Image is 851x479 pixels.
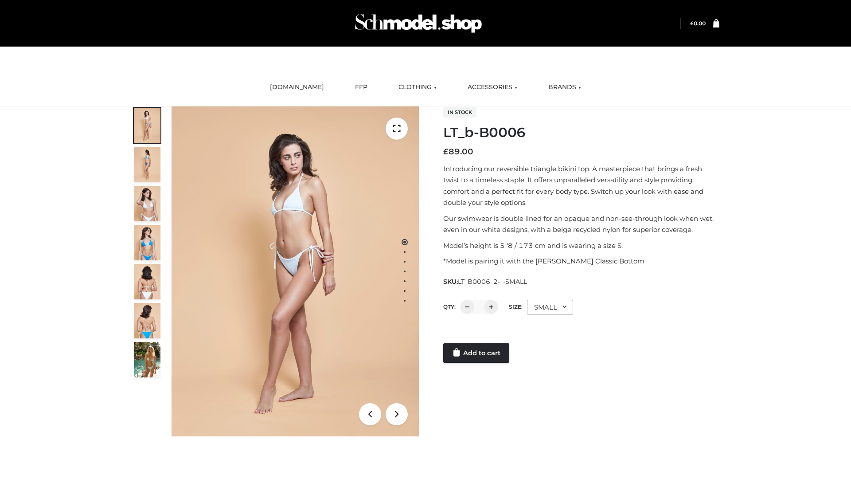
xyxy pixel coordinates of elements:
[134,147,160,182] img: ArielClassicBikiniTop_CloudNine_AzureSky_OW114ECO_2-scaled.jpg
[542,78,588,97] a: BRANDS
[392,78,443,97] a: CLOTHING
[443,343,509,363] a: Add to cart
[461,78,524,97] a: ACCESSORIES
[134,186,160,221] img: ArielClassicBikiniTop_CloudNine_AzureSky_OW114ECO_3-scaled.jpg
[690,20,706,27] bdi: 0.00
[443,255,719,267] p: *Model is pairing it with the [PERSON_NAME] Classic Bottom
[443,240,719,251] p: Model’s height is 5 ‘8 / 173 cm and is wearing a size S.
[134,342,160,377] img: Arieltop_CloudNine_AzureSky2.jpg
[509,303,523,310] label: Size:
[527,300,573,315] div: SMALL
[443,276,528,287] span: SKU:
[134,108,160,143] img: ArielClassicBikiniTop_CloudNine_AzureSky_OW114ECO_1-scaled.jpg
[352,6,485,41] img: Schmodel Admin 964
[134,264,160,299] img: ArielClassicBikiniTop_CloudNine_AzureSky_OW114ECO_7-scaled.jpg
[263,78,331,97] a: [DOMAIN_NAME]
[690,20,694,27] span: £
[443,303,456,310] label: QTY:
[134,303,160,338] img: ArielClassicBikiniTop_CloudNine_AzureSky_OW114ECO_8-scaled.jpg
[443,125,719,141] h1: LT_b-B0006
[443,147,449,157] span: £
[134,225,160,260] img: ArielClassicBikiniTop_CloudNine_AzureSky_OW114ECO_4-scaled.jpg
[443,147,473,157] bdi: 89.00
[690,20,706,27] a: £0.00
[443,107,476,118] span: In stock
[172,106,419,436] img: ArielClassicBikiniTop_CloudNine_AzureSky_OW114ECO_1
[458,278,527,286] span: LT_B0006_2-_-SMALL
[443,213,719,236] p: Our swimwear is double lined for an opaque and non-see-through look when wet, even in our white d...
[348,78,374,97] a: FFP
[443,163,719,208] p: Introducing our reversible triangle bikini top. A masterpiece that brings a fresh twist to a time...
